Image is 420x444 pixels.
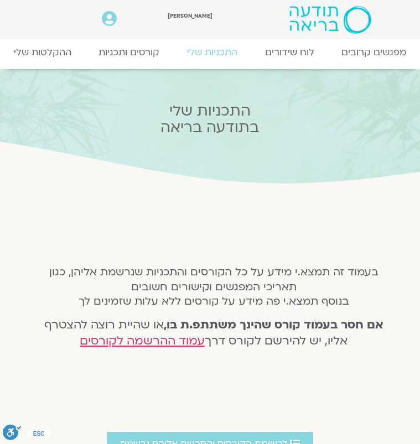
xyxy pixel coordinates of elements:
[38,265,390,309] h5: בעמוד זה תמצא.י מידע על כל הקורסים והתכניות שנרשמת אליהן, כגון תאריכי המפגשים וקישורים חשובים בנו...
[328,41,420,64] a: מפגשים קרובים
[80,333,205,349] a: עמוד ההרשמה לקורסים
[168,12,212,19] span: [PERSON_NAME]
[28,103,392,136] h2: התכניות שלי בתודעה בריאה
[251,41,328,64] a: לוח שידורים
[85,41,174,64] a: קורסים ותכניות
[38,317,390,349] h4: או שהיית רוצה להצטרף אליו, יש להירשם לקורס דרך
[173,41,251,64] a: התכניות שלי
[164,317,383,333] strong: אם חסר בעמוד קורס שהינך משתתפ.ת בו,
